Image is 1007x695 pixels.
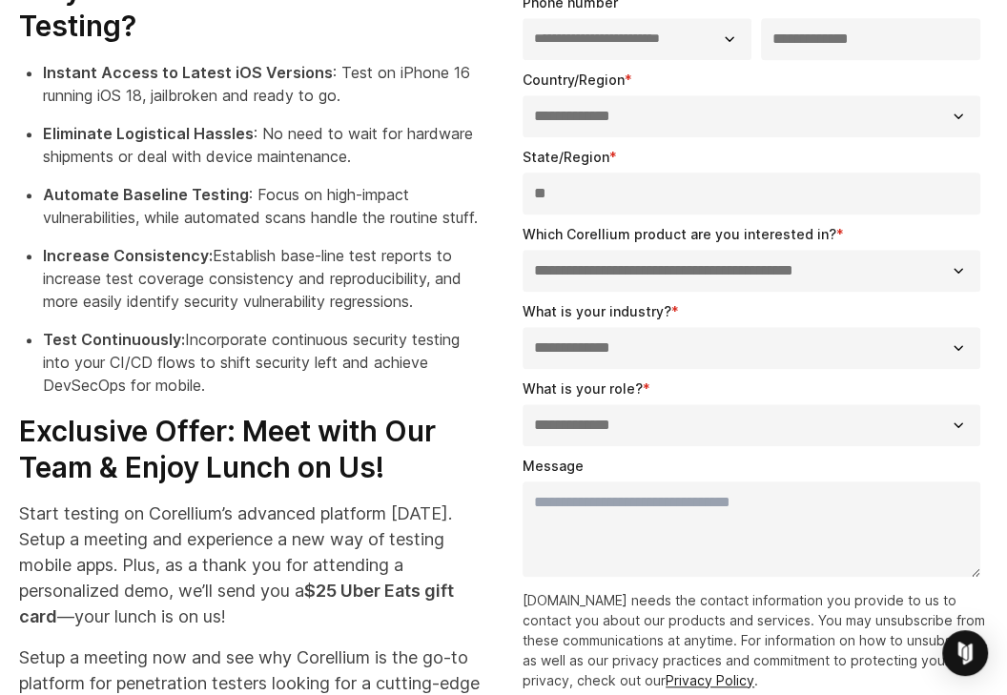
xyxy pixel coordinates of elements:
span: What is your role? [523,380,643,397]
p: Start testing on Corellium’s advanced platform [DATE]. Setup a meeting and experience a new way o... [19,501,484,629]
strong: Automate Baseline Testing [43,185,249,204]
p: [DOMAIN_NAME] needs the contact information you provide to us to contact you about our products a... [523,590,988,690]
p: Establish base-line test reports to increase test coverage consistency and reproducibility, and m... [43,244,484,313]
span: Country/Region [523,72,625,88]
span: State/Region [523,149,609,165]
h3: Exclusive Offer: Meet with Our Team & Enjoy Lunch on Us! [19,414,484,485]
strong: Test Continuously: [43,330,185,349]
strong: Eliminate Logistical Hassles [43,124,254,143]
span: Message [523,458,584,474]
span: Which Corellium product are you interested in? [523,226,836,242]
strong: Increase Consistency: [43,246,213,265]
p: Incorporate continuous security testing into your CI/CD flows to shift security left and achieve ... [43,328,484,397]
p: : No need to wait for hardware shipments or deal with device maintenance. [43,122,484,168]
span: What is your industry? [523,303,671,319]
p: : Focus on high-impact vulnerabilities, while automated scans handle the routine stuff. [43,183,484,229]
p: : Test on iPhone 16 running iOS 18, jailbroken and ready to go. [43,61,484,107]
strong: Instant Access to Latest iOS Versions [43,63,333,82]
a: Privacy Policy [666,672,754,688]
div: Open Intercom Messenger [942,630,988,676]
